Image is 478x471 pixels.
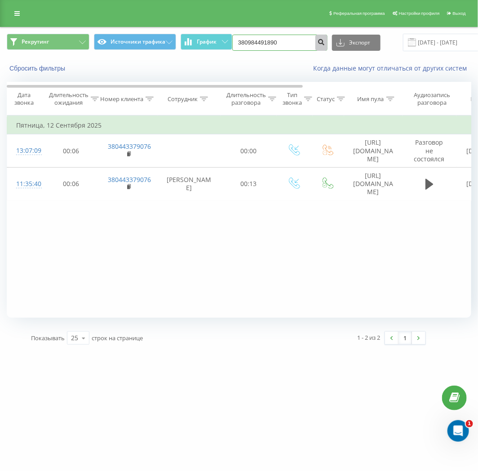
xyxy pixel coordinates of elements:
[7,64,70,72] button: Сбросить фильтры
[92,334,143,342] span: строк на странице
[16,175,34,193] div: 11:35:40
[31,334,65,342] span: Показывать
[410,91,454,107] div: Аудиозапись разговора
[7,34,89,50] button: Рекрутинг
[226,91,266,107] div: Длительность разговора
[43,134,99,168] td: 00:06
[453,11,466,16] span: Выход
[221,134,277,168] td: 00:00
[71,333,78,342] div: 25
[158,167,221,200] td: [PERSON_NAME]
[221,167,277,200] td: 00:13
[108,142,151,151] a: 380443379076
[181,34,232,50] button: График
[399,11,440,16] span: Настройки профиля
[16,142,34,160] div: 13:07:09
[414,138,445,163] span: Разговор не состоялся
[7,91,40,107] div: Дата звонка
[22,38,49,45] span: Рекрутинг
[332,35,381,51] button: Экспорт
[398,332,412,344] a: 1
[197,39,217,45] span: График
[313,64,471,72] a: Когда данные могут отличаться от других систем
[49,91,89,107] div: Длительность ожидания
[108,175,151,184] a: 380443379076
[168,95,198,103] div: Сотрудник
[100,95,143,103] div: Номер клиента
[232,35,328,51] input: Поиск по номеру
[344,134,403,168] td: [URL][DOMAIN_NAME]
[466,420,473,427] span: 1
[447,420,469,442] iframe: Intercom live chat
[358,95,384,103] div: Имя пула
[358,333,381,342] div: 1 - 2 из 2
[94,34,177,50] button: Источники трафика
[43,167,99,200] td: 00:06
[333,11,385,16] span: Реферальная программа
[283,91,302,107] div: Тип звонка
[317,95,335,103] div: Статус
[344,167,403,200] td: [URL][DOMAIN_NAME]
